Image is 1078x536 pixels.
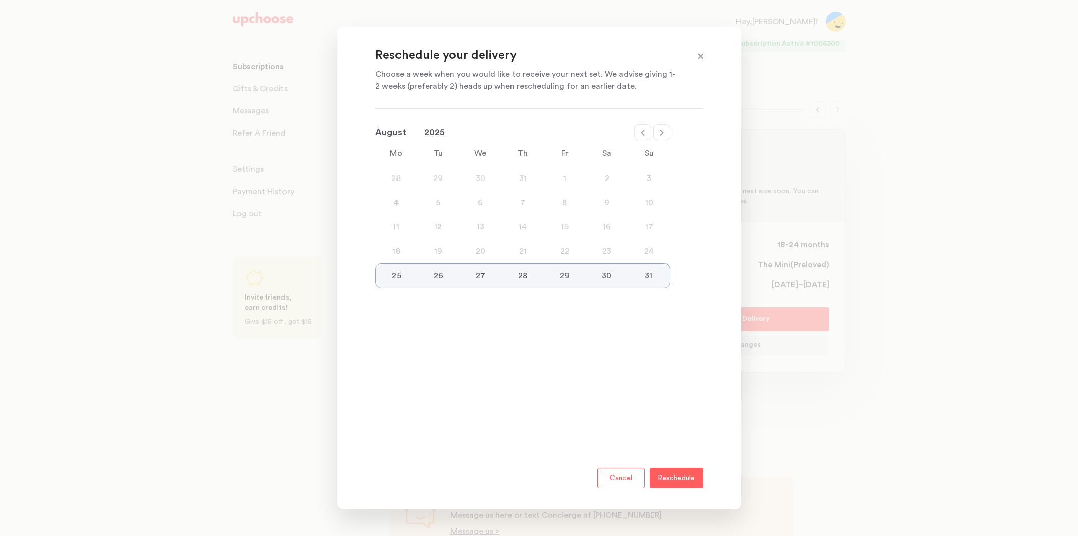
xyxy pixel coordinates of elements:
[628,172,670,185] div: 3
[628,270,669,282] div: 31
[375,172,418,185] div: 28
[544,147,586,159] div: Fr
[460,245,502,257] div: 20
[501,270,543,282] div: 28
[375,68,678,92] p: Choose a week when you would like to receive your next set. We advise giving 1-2 weeks (preferabl...
[628,147,670,159] div: Su
[586,245,628,257] div: 23
[658,472,695,484] p: Reschedule
[650,468,703,488] button: Reschedule
[460,270,501,282] div: 27
[417,172,460,185] div: 29
[501,172,544,185] div: 31
[501,197,544,209] div: 7
[375,197,418,209] div: 4
[375,48,678,64] p: Reschedule your delivery
[417,147,460,159] div: Tu
[544,245,586,257] div: 22
[628,245,670,257] div: 24
[628,221,670,233] div: 17
[460,221,502,233] div: 13
[375,221,418,233] div: 11
[544,221,586,233] div: 15
[376,270,418,282] div: 25
[375,245,418,257] div: 18
[544,197,586,209] div: 8
[501,147,544,159] div: Th
[586,147,628,159] div: Sa
[460,197,502,209] div: 6
[628,197,670,209] div: 10
[375,147,418,159] div: Mo
[544,172,586,185] div: 1
[418,270,460,282] div: 26
[586,172,628,185] div: 2
[544,270,586,282] div: 29
[460,147,502,159] div: We
[586,197,628,209] div: 9
[417,245,460,257] div: 19
[501,245,544,257] div: 21
[460,172,502,185] div: 30
[501,221,544,233] div: 14
[597,468,645,488] button: Cancel
[417,197,460,209] div: 5
[586,221,628,233] div: 16
[417,221,460,233] div: 12
[586,270,628,282] div: 30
